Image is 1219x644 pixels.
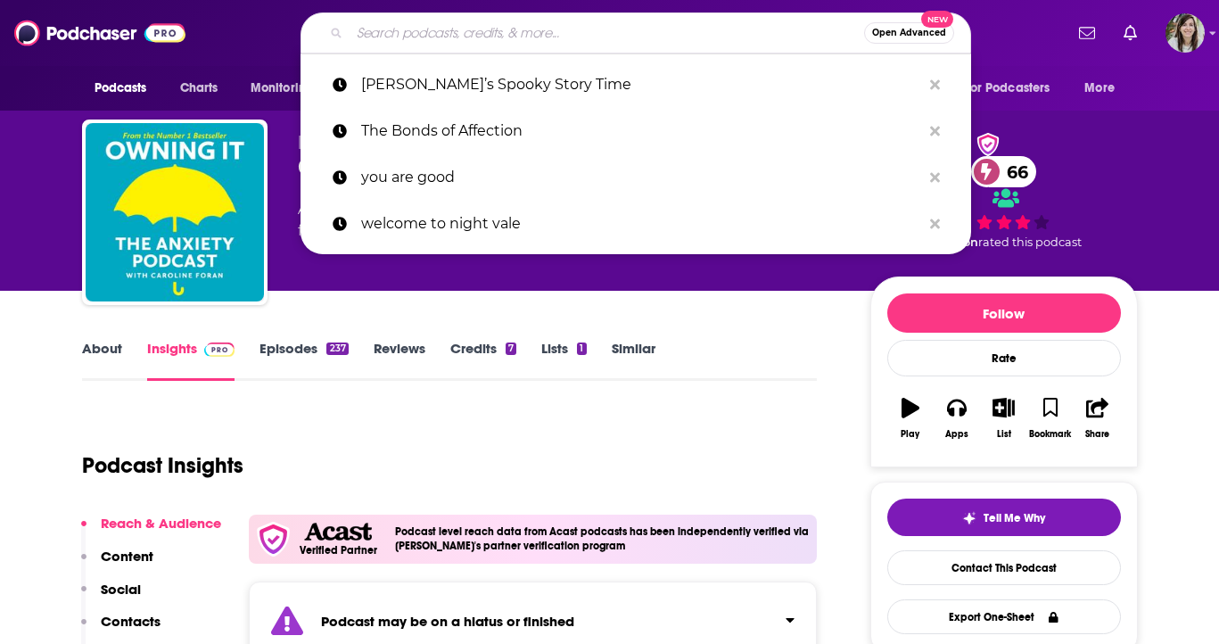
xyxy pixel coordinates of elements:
[887,340,1121,376] div: Rate
[361,62,921,108] p: Beth’s Spooky Story Time
[997,429,1011,440] div: List
[361,108,921,154] p: The Bonds of Affection
[101,613,161,630] p: Contacts
[300,545,377,556] h5: Verified Partner
[14,16,185,50] img: Podchaser - Follow, Share and Rate Podcasts
[304,523,372,541] img: Acast
[86,123,264,301] img: Owning It: The Anxiety Podcast
[298,220,626,242] span: featuring
[506,343,516,355] div: 7
[978,235,1082,249] span: rated this podcast
[204,343,235,357] img: Podchaser Pro
[82,340,122,381] a: About
[870,133,1138,249] div: verified Badge66 1 personrated this podcast
[980,386,1026,450] button: List
[934,386,980,450] button: Apps
[101,581,141,598] p: Social
[82,71,170,105] button: open menu
[298,133,425,150] span: [PERSON_NAME]
[301,108,971,154] a: The Bonds of Affection
[321,613,574,630] strong: Podcast may be on a hiatus or finished
[1084,76,1115,101] span: More
[1165,13,1205,53] button: Show profile menu
[921,11,953,28] span: New
[361,201,921,247] p: welcome to night vale
[81,515,221,548] button: Reach & Audience
[577,343,586,355] div: 1
[864,22,954,44] button: Open AdvancedNew
[301,12,971,54] div: Search podcasts, credits, & more...
[1072,18,1102,48] a: Show notifications dropdown
[1074,386,1120,450] button: Share
[82,452,243,479] h1: Podcast Insights
[256,522,291,557] img: verfied icon
[887,550,1121,585] a: Contact This Podcast
[395,525,811,552] h4: Podcast level reach data from Acast podcasts has been independently verified via [PERSON_NAME]'s ...
[361,154,921,201] p: you are good
[953,71,1076,105] button: open menu
[887,499,1121,536] button: tell me why sparkleTell Me Why
[180,76,218,101] span: Charts
[1165,13,1205,53] span: Logged in as devinandrade
[984,511,1045,525] span: Tell Me Why
[1085,429,1109,440] div: Share
[81,548,153,581] button: Content
[1027,386,1074,450] button: Bookmark
[965,76,1050,101] span: For Podcasters
[450,340,516,381] a: Credits7
[169,71,229,105] a: Charts
[301,201,971,247] a: welcome to night vale
[251,76,314,101] span: Monitoring
[541,340,586,381] a: Lists1
[1029,429,1071,440] div: Bookmark
[350,19,864,47] input: Search podcasts, credits, & more...
[1072,71,1137,105] button: open menu
[945,429,968,440] div: Apps
[901,429,919,440] div: Play
[81,581,141,614] button: Social
[298,199,626,242] div: A weekly podcast
[147,340,235,381] a: InsightsPodchaser Pro
[1165,13,1205,53] img: User Profile
[612,340,655,381] a: Similar
[101,515,221,532] p: Reach & Audience
[374,340,425,381] a: Reviews
[872,29,946,37] span: Open Advanced
[95,76,147,101] span: Podcasts
[301,62,971,108] a: [PERSON_NAME]’s Spooky Story Time
[238,71,337,105] button: open menu
[887,599,1121,634] button: Export One-Sheet
[101,548,153,565] p: Content
[887,386,934,450] button: Play
[887,293,1121,333] button: Follow
[962,511,976,525] img: tell me why sparkle
[1116,18,1144,48] a: Show notifications dropdown
[301,154,971,201] a: you are good
[326,343,348,355] div: 237
[259,340,348,381] a: Episodes237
